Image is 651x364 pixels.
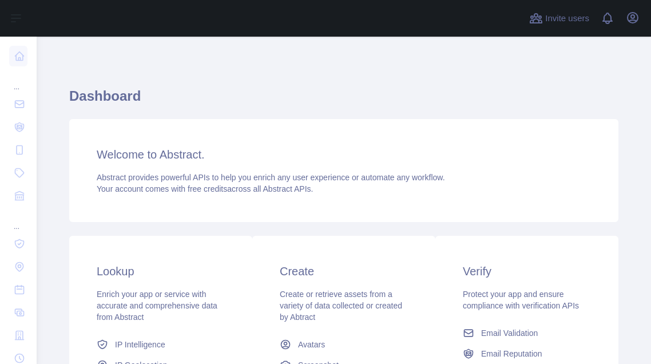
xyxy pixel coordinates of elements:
[97,184,313,193] span: Your account comes with across all Abstract APIs.
[97,263,225,279] h3: Lookup
[463,290,579,310] span: Protect your app and ensure compliance with verification APIs
[115,339,165,350] span: IP Intelligence
[275,334,412,355] a: Avatars
[527,9,592,27] button: Invite users
[481,348,542,359] span: Email Reputation
[280,290,402,322] span: Create or retrieve assets from a variety of data collected or created by Abtract
[280,263,408,279] h3: Create
[69,87,618,114] h1: Dashboard
[458,323,596,343] a: Email Validation
[92,334,229,355] a: IP Intelligence
[463,263,591,279] h3: Verify
[9,69,27,92] div: ...
[298,339,325,350] span: Avatars
[458,343,596,364] a: Email Reputation
[188,184,227,193] span: free credits
[97,173,445,182] span: Abstract provides powerful APIs to help you enrich any user experience or automate any workflow.
[97,290,217,322] span: Enrich your app or service with accurate and comprehensive data from Abstract
[481,327,538,339] span: Email Validation
[9,208,27,231] div: ...
[545,12,589,25] span: Invite users
[97,147,591,163] h3: Welcome to Abstract.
